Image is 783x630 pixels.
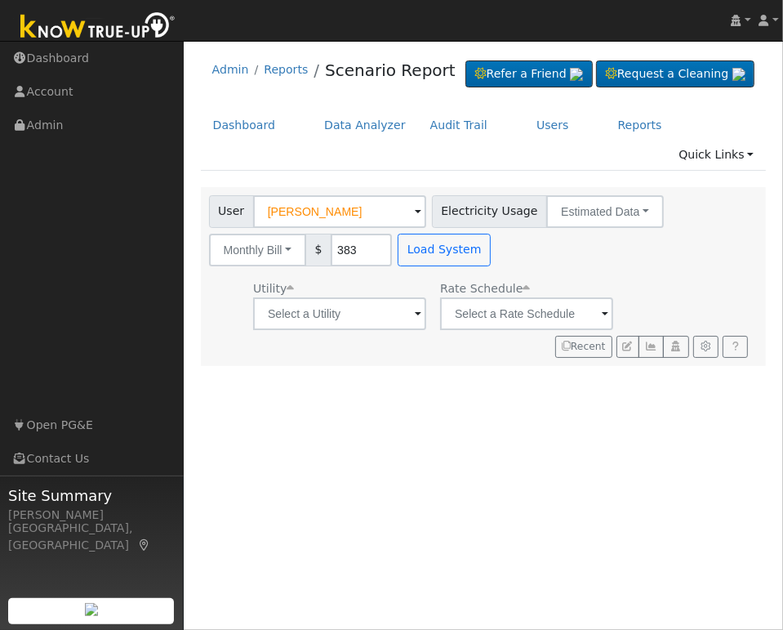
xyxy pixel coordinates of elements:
[693,336,718,359] button: Settings
[12,9,184,46] img: Know True-Up
[524,110,581,141] a: Users
[616,336,639,359] button: Edit User
[418,110,500,141] a: Audit Trail
[666,140,766,170] a: Quick Links
[8,507,175,524] div: [PERSON_NAME]
[253,195,426,228] input: Select a User
[723,336,748,359] a: Help Link
[8,485,175,507] span: Site Summary
[137,538,152,552] a: Map
[201,110,288,141] a: Dashboard
[638,336,664,359] button: Multi-Series Graph
[312,110,418,141] a: Data Analyzer
[85,603,98,616] img: retrieve
[305,234,331,266] span: $
[212,63,249,76] a: Admin
[253,280,426,297] div: Utility
[432,195,547,228] span: Electricity Usage
[555,336,612,359] button: Recent
[440,282,530,295] span: Alias: None
[253,297,426,330] input: Select a Utility
[465,60,593,88] a: Refer a Friend
[264,63,308,76] a: Reports
[546,195,664,228] button: Estimated Data
[209,195,254,228] span: User
[570,68,583,81] img: retrieve
[663,336,688,359] button: Login As
[606,110,674,141] a: Reports
[398,234,491,266] button: Load System
[596,60,754,88] a: Request a Cleaning
[209,234,307,266] button: Monthly Bill
[325,60,456,80] a: Scenario Report
[732,68,745,81] img: retrieve
[440,297,613,330] input: Select a Rate Schedule
[8,520,175,554] div: [GEOGRAPHIC_DATA], [GEOGRAPHIC_DATA]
